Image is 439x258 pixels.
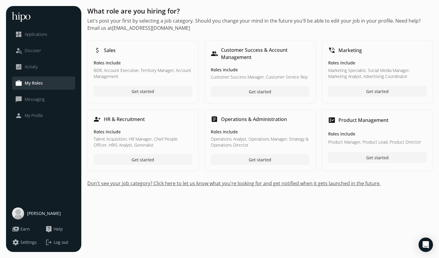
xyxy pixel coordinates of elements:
a: live_helpHelp [45,225,75,233]
a: [EMAIL_ADDRESS][DOMAIN_NAME] [112,25,190,31]
span: Settings [20,239,37,245]
span: Get started [366,154,389,161]
span: person [15,112,22,119]
span: Get started [366,88,389,94]
h1: Sales [104,47,116,54]
div: Open Intercom Messenger [419,238,433,252]
span: person_search [15,47,22,54]
h5: Roles include [94,60,192,66]
p: Product Manager, Product Lead, Product Director [328,139,427,146]
span: work [15,79,22,87]
img: user-photo [12,207,24,219]
span: person_add [94,116,101,123]
span: analytics [15,63,22,70]
button: Get started [328,86,427,97]
span: Earn [20,226,30,232]
button: Get started [94,86,192,97]
button: logoutLog out [45,239,75,246]
span: phone_in_talk [328,47,335,54]
button: Get started [328,152,427,163]
span: live_help [45,225,52,233]
h1: Marketing [338,47,362,54]
span: Log out [54,239,68,245]
p: Talent Acquisition, HR Manager, Chief People Officer, HRIS Analyst, Generalist [94,136,192,148]
img: hh-logo-white [12,12,30,22]
h5: Roles include [211,67,309,73]
span: Messaging [25,96,45,102]
h5: Roles include [94,129,192,135]
a: person_searchDiscover [15,47,72,54]
span: settings [12,239,19,246]
span: Get started [132,157,154,163]
span: fact_check [328,117,335,124]
span: dashboard [15,31,22,38]
button: Get started [94,154,192,165]
h1: What role are you hiring for? [87,6,433,16]
h1: Operations & Administration [221,116,287,123]
a: personMy Profile [15,112,72,119]
span: Activity [25,64,38,70]
a: chat_bubble_outlineMessaging [15,96,72,103]
span: Get started [132,88,154,94]
h2: Let's post your first by selecting a job category. Should you change your mind in the future you'... [87,17,433,32]
span: [PERSON_NAME] [27,210,61,216]
h5: Roles include [328,131,427,138]
h1: HR & Recruitment [104,116,145,123]
button: Get started [211,154,309,165]
span: My Roles [25,80,43,86]
p: Operations Analyst, Operations Manager, Strategy & Operations Director [211,136,309,148]
button: live_helpHelp [45,225,63,233]
button: Get started [211,86,309,97]
span: people [211,50,218,57]
h1: Customer Success & Account Management [221,46,309,61]
a: workMy Roles [15,79,72,87]
span: Get started [249,157,271,163]
a: paymentsEarn [12,225,42,233]
h5: Roles include [211,129,309,135]
span: Applications [25,31,47,37]
button: settingsSettings [12,239,37,246]
h5: Roles include [328,60,427,66]
a: settingsSettings [12,239,42,246]
a: dashboardApplications [15,31,72,38]
span: Help [54,226,63,232]
span: My Profile [25,113,43,119]
p: BDR, Account Executive, Territory Manager, Account Management [94,67,192,80]
button: Don't see your job category? Click here to let us know what you're looking for and get notified w... [87,180,433,187]
span: chat_bubble_outline [15,96,22,103]
a: analyticsActivity [15,63,72,70]
p: Customer Success Manager, Customer Service Rep [211,74,309,80]
span: payments [12,225,19,233]
span: logout [45,239,52,246]
span: attach_money [94,47,101,54]
span: Discover [25,48,41,54]
button: paymentsEarn [12,225,30,233]
h1: Product Management [338,117,388,124]
p: Marketing Specialist, Social Media Manager, Marketing Analyst, Advertising Coordinator [328,67,427,80]
span: Get started [249,89,271,95]
span: assignment [211,116,218,123]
